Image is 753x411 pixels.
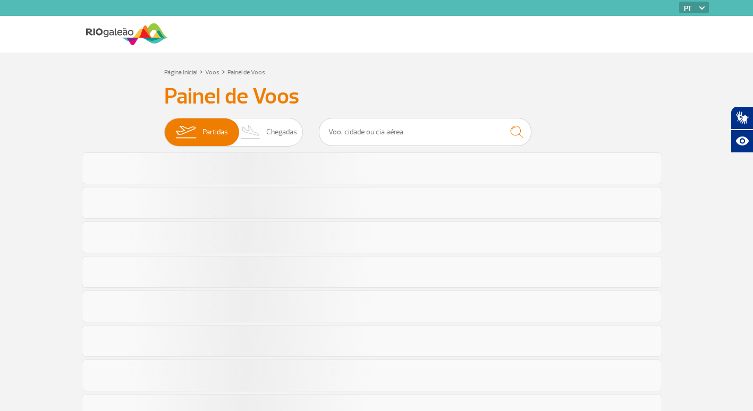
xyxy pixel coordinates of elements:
a: > [222,65,225,78]
input: Voo, cidade ou cia aérea [319,118,531,146]
a: Voos [205,68,219,76]
span: Chegadas [266,118,297,146]
a: Página Inicial [164,68,197,76]
button: Abrir tradutor de língua de sinais. [731,106,753,130]
img: slider-desembarque [235,118,267,146]
a: Painel de Voos [227,68,265,76]
div: Plugin de acessibilidade da Hand Talk. [731,106,753,153]
span: Partidas [202,118,228,146]
a: > [199,65,203,78]
h3: Painel de Voos [164,83,589,110]
img: slider-embarque [169,118,202,146]
button: Abrir recursos assistivos. [731,130,753,153]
